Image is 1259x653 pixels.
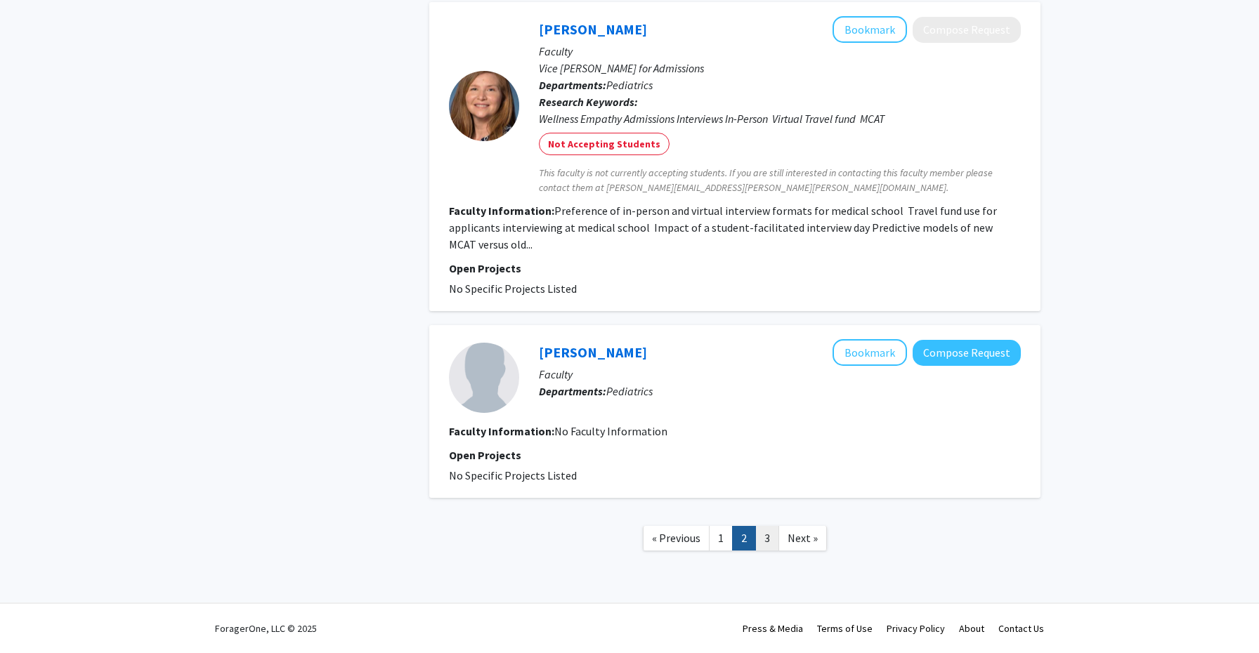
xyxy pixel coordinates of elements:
span: This faculty is not currently accepting students. If you are still interested in contacting this ... [539,166,1021,195]
button: Compose Request to Alisa LoSasso [913,17,1021,43]
a: Next [778,526,827,550]
b: Departments: [539,384,606,398]
div: ForagerOne, LLC © 2025 [215,604,317,653]
iframe: Chat [11,590,60,642]
a: Privacy Policy [887,622,945,635]
p: Open Projects [449,260,1021,277]
p: Faculty [539,43,1021,60]
b: Research Keywords: [539,95,638,109]
a: 3 [755,526,779,550]
mat-chip: Not Accepting Students [539,133,670,155]
a: Previous [643,526,710,550]
span: « Previous [652,531,700,545]
div: Wellness Empathy Admissions Interviews In-Person Virtual Travel fund MCAT [539,110,1021,127]
span: No Specific Projects Listed [449,468,577,482]
nav: Page navigation [429,512,1041,569]
a: Press & Media [743,622,803,635]
p: Open Projects [449,447,1021,463]
span: Pediatrics [606,384,653,398]
span: No Specific Projects Listed [449,282,577,296]
span: Next » [788,531,818,545]
a: Contact Us [998,622,1044,635]
span: Pediatrics [606,78,653,92]
a: 2 [732,526,756,550]
button: Compose Request to Dorothy Hendricks [913,340,1021,366]
a: [PERSON_NAME] [539,20,647,38]
a: Terms of Use [817,622,873,635]
button: Add Alisa LoSasso to Bookmarks [833,16,907,43]
a: 1 [709,526,733,550]
b: Faculty Information: [449,424,554,438]
b: Departments: [539,78,606,92]
p: Faculty [539,366,1021,383]
b: Faculty Information: [449,204,554,218]
a: About [959,622,984,635]
span: No Faculty Information [554,424,667,438]
p: Vice [PERSON_NAME] for Admissions [539,60,1021,77]
a: [PERSON_NAME] [539,343,647,361]
button: Add Dorothy Hendricks to Bookmarks [833,339,907,366]
fg-read-more: Preference of in-person and virtual interview formats for medical school Travel fund use for appl... [449,204,997,251]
